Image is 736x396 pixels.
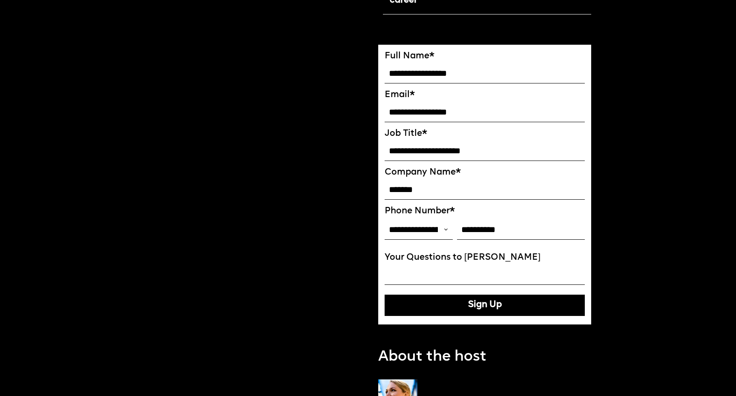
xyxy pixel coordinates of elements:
label: Email [385,90,585,100]
label: Company Name [385,167,585,178]
button: Sign Up [385,295,585,316]
p: About the host [378,347,486,367]
label: Your Questions to [PERSON_NAME] [385,253,585,263]
label: Job Title [385,129,585,139]
label: Full Name [385,51,585,62]
label: Phone Number [385,206,585,217]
